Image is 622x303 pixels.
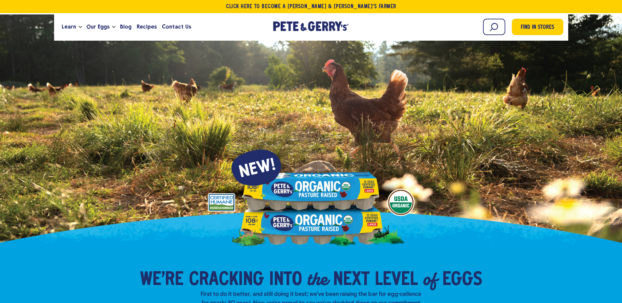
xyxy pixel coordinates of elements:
span: into [269,270,302,290]
span: We’re [140,270,184,290]
span: Level [375,270,418,290]
em: of [423,267,437,291]
span: Eggs​ [442,270,482,290]
span: Our Eggs [87,23,110,31]
button: Open the dropdown menu for Our Eggs [112,26,115,28]
span: Next [333,270,370,290]
input: Search [483,19,505,35]
a: Learn [59,18,79,36]
span: Cracking [189,270,264,290]
a: Find in Stores [512,19,563,35]
span: Blog [120,23,131,31]
button: Open the dropdown menu for Learn [79,26,82,28]
span: Recipes [137,23,157,31]
span: Find in Stores [521,23,554,32]
a: Contact Us [159,18,194,36]
em: the [307,267,328,291]
a: Blog [117,18,134,36]
span: Contact Us [162,23,191,31]
span: Learn [62,23,76,31]
a: Recipes [134,18,159,36]
a: Our Eggs [84,18,112,36]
